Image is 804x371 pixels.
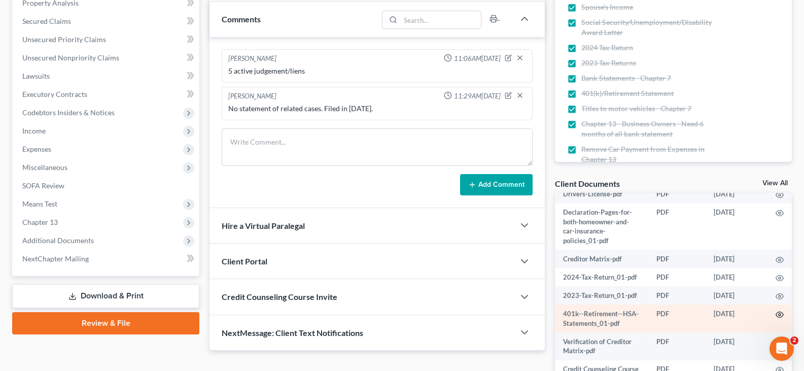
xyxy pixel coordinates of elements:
span: NextMessage: Client Text Notifications [222,328,363,338]
td: 2024-Tax-Return_01-pdf [555,268,648,286]
span: Unsecured Nonpriority Claims [22,53,119,62]
a: Download & Print [12,284,199,308]
span: Client Portal [222,256,267,266]
div: [PERSON_NAME] [228,91,276,102]
td: Drivers-License-pdf [555,185,648,203]
span: Hire a Virtual Paralegal [222,221,305,230]
span: Expenses [22,145,51,153]
td: PDF [648,286,706,305]
span: SOFA Review [22,181,64,190]
span: 401(k)/Retirement Statement [581,88,674,98]
td: [DATE] [706,250,767,268]
span: Comments [222,14,261,24]
div: 5 active judgement/liens [228,66,526,76]
td: Declaration-Pages-for-both-homeowner-and-car-insurance-policies_01-pdf [555,204,648,250]
input: Search... [401,11,481,28]
span: Social Security/Unemployment/Disability Award Letter [581,17,724,38]
td: PDF [648,204,706,250]
span: Means Test [22,199,57,208]
td: [DATE] [706,305,767,332]
td: PDF [648,250,706,268]
span: 2 [790,336,798,345]
div: Client Documents [555,178,620,189]
span: Additional Documents [22,236,94,245]
span: 2023 Tax Returns [581,58,636,68]
td: 2023-Tax-Return_01-pdf [555,286,648,305]
td: Creditor Matrix-pdf [555,250,648,268]
span: Secured Claims [22,17,71,25]
div: No statement of related cases. Filed in [DATE]. [228,104,526,114]
span: Chapter 13 - Business Owners - Need 6 months of all bank statement [581,119,724,139]
span: 11:29AM[DATE] [454,91,501,101]
a: View All [762,180,788,187]
button: Add Comment [460,174,533,195]
td: [DATE] [706,185,767,203]
span: Spouse's Income [581,2,633,12]
td: [DATE] [706,286,767,305]
div: [PERSON_NAME] [228,54,276,64]
a: Unsecured Nonpriority Claims [14,49,199,67]
span: Credit Counseling Course Invite [222,292,337,301]
a: NextChapter Mailing [14,250,199,268]
td: [DATE] [706,332,767,360]
span: 11:06AM[DATE] [454,54,501,63]
a: Secured Claims [14,12,199,30]
span: Remove Car Payment from Expenses in Chapter 13 [581,144,724,164]
iframe: Intercom live chat [770,336,794,361]
a: Executory Contracts [14,85,199,104]
span: Unsecured Priority Claims [22,35,106,44]
span: Executory Contracts [22,90,87,98]
td: PDF [648,185,706,203]
td: PDF [648,305,706,332]
td: 401k--Retirement--HSA-Statements_01-pdf [555,305,648,332]
td: Verification of Creditor Matrix-pdf [555,332,648,360]
span: Income [22,126,46,135]
span: Bank Statements - Chapter 7 [581,73,671,83]
td: PDF [648,332,706,360]
a: SOFA Review [14,177,199,195]
span: NextChapter Mailing [22,254,89,263]
span: 2024 Tax Return [581,43,633,53]
td: PDF [648,268,706,286]
a: Review & File [12,312,199,334]
span: Miscellaneous [22,163,67,172]
span: Chapter 13 [22,218,58,226]
td: [DATE] [706,268,767,286]
a: Lawsuits [14,67,199,85]
td: [DATE] [706,204,767,250]
span: Lawsuits [22,72,50,80]
a: Unsecured Priority Claims [14,30,199,49]
span: Codebtors Insiders & Notices [22,108,115,117]
span: Titles to motor vehicles - Chapter 7 [581,104,691,114]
